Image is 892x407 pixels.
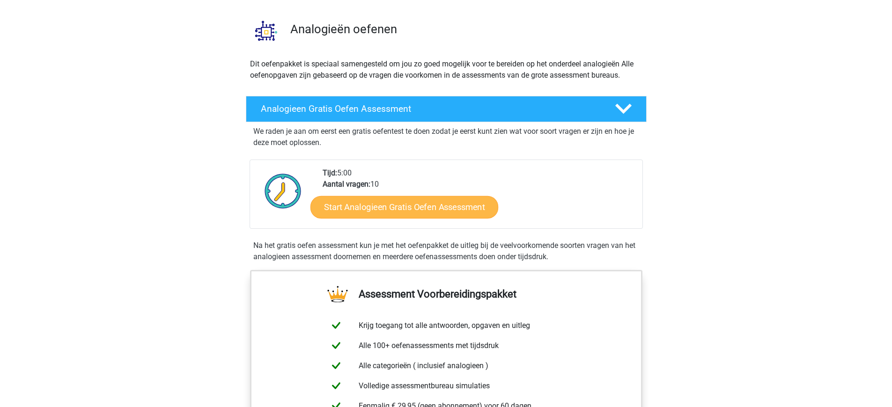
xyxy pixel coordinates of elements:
p: We raden je aan om eerst een gratis oefentest te doen zodat je eerst kunt zien wat voor soort vra... [253,126,639,148]
div: Na het gratis oefen assessment kun je met het oefenpakket de uitleg bij de veelvoorkomende soorte... [250,240,643,262]
h4: Analogieen Gratis Oefen Assessment [261,103,600,114]
img: analogieen [246,11,286,51]
div: 5:00 10 [316,167,642,228]
a: Start Analogieen Gratis Oefen Assessment [310,196,498,218]
img: Klok [259,167,307,214]
p: Dit oefenpakket is speciaal samengesteld om jou zo goed mogelijk voor te bereiden op het onderdee... [250,58,642,81]
a: Analogieen Gratis Oefen Assessment [242,96,650,122]
b: Aantal vragen: [323,180,370,189]
b: Tijd: [323,168,337,177]
h3: Analogieën oefenen [290,22,639,36]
